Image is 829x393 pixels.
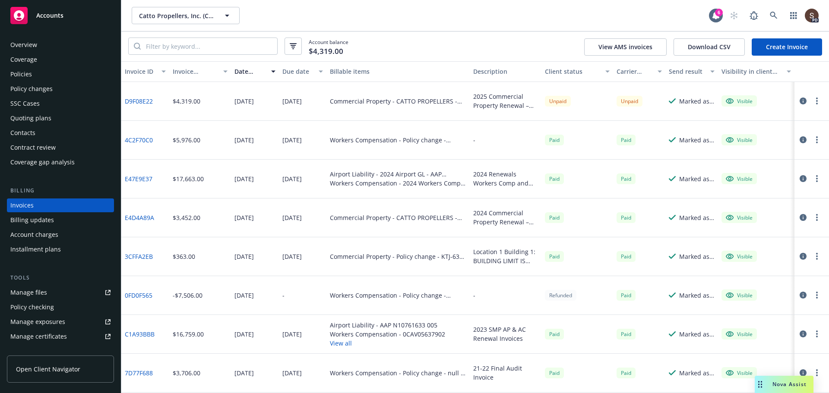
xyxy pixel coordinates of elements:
[7,228,114,242] a: Account charges
[10,155,75,169] div: Coverage gap analysis
[132,7,240,24] button: Catto Propellers, Inc. (Commercial)
[125,174,152,183] a: E47E9E37
[7,141,114,154] a: Contract review
[545,67,600,76] div: Client status
[679,174,715,183] div: Marked as sent
[234,291,254,300] div: [DATE]
[470,61,541,82] button: Description
[726,136,753,144] div: Visible
[726,291,753,299] div: Visible
[173,67,218,76] div: Invoice amount
[7,315,114,329] span: Manage exposures
[545,212,564,223] div: Paid
[330,213,466,222] div: Commercial Property - CATTO PROPELLERS - KTJ-630-8H81329A-TIL-24
[7,300,114,314] a: Policy checking
[282,252,302,261] div: [DATE]
[617,96,642,107] div: Unpaid
[545,173,564,184] div: Paid
[279,61,327,82] button: Due date
[473,364,538,382] div: 21-22 Final Audit Invoice
[234,330,254,339] div: [DATE]
[7,82,114,96] a: Policy changes
[125,67,156,76] div: Invoice ID
[234,368,254,377] div: [DATE]
[330,97,466,106] div: Commercial Property - CATTO PROPELLERS - KTJ-630-8H81329A-TIL-25
[679,135,715,145] div: Marked as sent
[125,291,152,300] a: 0FD0F565
[173,135,200,145] div: $5,976.00
[545,368,564,378] div: Paid
[282,67,314,76] div: Due date
[755,376,813,393] button: Nova Assist
[173,330,204,339] div: $16,759.00
[726,369,753,377] div: Visible
[10,38,37,52] div: Overview
[7,155,114,169] a: Coverage gap analysis
[16,365,80,374] span: Open Client Navigator
[282,135,302,145] div: [DATE]
[726,175,753,182] div: Visible
[139,11,214,20] span: Catto Propellers, Inc. (Commercial)
[473,208,538,226] div: 2024 Commercial Property Renewal – Catto Propellers, Inc.
[473,135,475,145] div: -
[7,38,114,52] a: Overview
[617,368,636,378] span: Paid
[755,376,766,393] div: Drag to move
[718,61,794,82] button: Visibility in client dash
[679,97,715,106] div: Marked as sent
[125,368,153,377] a: 7D77F688
[326,61,470,82] button: Billable items
[545,329,564,340] div: Paid
[617,251,636,262] span: Paid
[173,97,200,106] div: $4,319.00
[679,330,715,339] div: Marked as sent
[7,111,114,125] a: Quoting plans
[10,213,54,227] div: Billing updates
[541,61,613,82] button: Client status
[330,252,466,261] div: Commercial Property - Policy change - KTJ-630-8H81329A-TIL-23
[309,38,348,54] span: Account balance
[7,53,114,66] a: Coverage
[282,368,302,377] div: [DATE]
[10,286,47,299] div: Manage files
[234,213,254,222] div: [DATE]
[330,291,466,300] div: Workers Compensation - Policy change - 0CAV05637901
[617,173,636,184] div: Paid
[282,291,285,300] div: -
[473,247,538,265] div: Location 1 Building 1: BUILDING LIMIT IS INCREASED TO $900,000. Business personal property LIMIT ...
[234,135,254,145] div: [DATE]
[173,252,195,261] div: $363.00
[330,135,466,145] div: Workers Compensation - Policy change - 0CAV05637902
[473,325,538,343] div: 2023 SMP AP & AC Renewal Invoices
[617,290,636,301] div: Paid
[785,7,802,24] a: Switch app
[617,329,636,340] span: Paid
[141,38,277,54] input: Filter by keyword...
[121,61,169,82] button: Invoice ID
[10,344,54,358] div: Manage claims
[10,315,65,329] div: Manage exposures
[7,330,114,343] a: Manage certificates
[10,330,67,343] div: Manage certificates
[282,97,302,106] div: [DATE]
[7,126,114,140] a: Contacts
[7,213,114,227] a: Billing updates
[752,38,822,56] a: Create Invoice
[674,38,745,56] button: Download CSV
[545,251,564,262] span: Paid
[330,179,466,188] div: Workers Compensation - 2024 Workers Comp - 0CAV05637903
[10,97,40,110] div: SSC Cases
[617,67,653,76] div: Carrier status
[725,7,743,24] a: Start snowing
[173,174,204,183] div: $17,663.00
[125,213,154,222] a: E4D4A89A
[665,61,718,82] button: Send result
[7,198,114,212] a: Invoices
[234,174,254,183] div: [DATE]
[679,368,715,377] div: Marked as sent
[726,252,753,260] div: Visible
